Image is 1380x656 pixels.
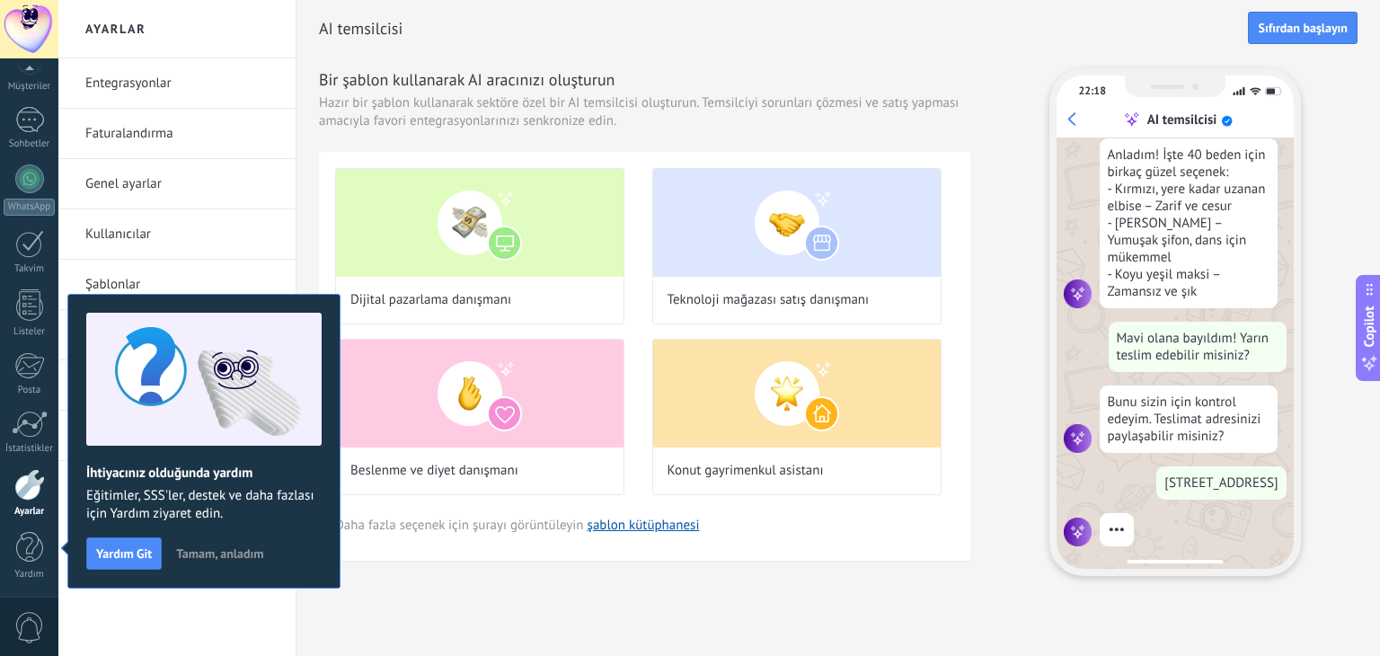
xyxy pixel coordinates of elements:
img: Teknoloji mağazası satış danışmanı [653,169,941,277]
div: Listeler [4,326,56,338]
button: Sıfırdan başlayın [1248,12,1358,44]
span: Dijital pazarlama danışmanı [350,291,511,309]
h2: İhtiyacınız olduğunda yardım [86,465,322,482]
span: Beslenme ve diyet danışmanı [350,462,518,480]
button: Yardım Git [86,537,162,570]
div: AI temsilcisi [1147,111,1217,129]
span: Hazır bir şablon kullanarak sektöre özel bir AI temsilcisi oluşturun. Temsilciyi sorunları çözmes... [319,94,970,130]
div: WhatsApp [4,199,55,216]
div: [STREET_ADDRESS] [1156,466,1286,500]
span: Teknoloji mağazası satış danışmanı [668,291,870,309]
span: Eğitimler, SSS'ler, destek ve daha fazlası için Yardım ziyaret edin. [86,487,322,523]
img: Beslenme ve diyet danışmanı [336,340,624,448]
li: Faturalandırma [58,109,296,159]
img: Dijital pazarlama danışmanı [336,169,624,277]
h2: AI temsilcisi [319,11,1248,47]
div: Yardım [4,569,56,581]
img: agent icon [1064,279,1092,308]
img: agent icon [1064,518,1092,546]
div: Takvim [4,263,56,275]
a: şablon kütüphanesi [588,517,700,534]
div: Sohbetler [4,138,56,150]
a: Genel ayarlar [85,159,278,209]
span: Tamam, anladım [176,547,263,560]
div: Müşteriler [4,81,56,93]
img: agent icon [1064,424,1092,453]
div: İstatistikler [4,443,56,455]
a: Şablonlar [85,260,278,310]
span: Konut gayrimenkul asistanı [668,462,824,480]
li: Entegrasyonlar [58,58,296,109]
a: Kullanıcılar [85,209,278,260]
a: Entegrasyonlar [85,58,278,109]
div: 22:18 [1079,84,1106,98]
h3: Bir şablon kullanarak AI aracınızı oluşturun [319,68,970,91]
span: Yardım Git [96,547,152,560]
div: Ayarlar [4,506,56,518]
li: Şablonlar [58,260,296,310]
div: Anladım! İşte 40 beden için birkaç güzel seçenek: - Kırmızı, yere kadar uzanan elbise – Zarif ve ... [1100,138,1278,308]
span: Sıfırdan başlayın [1258,22,1348,34]
li: Kullanıcılar [58,209,296,260]
a: Faturalandırma [85,109,278,159]
li: Genel ayarlar [58,159,296,209]
button: Tamam, anladım [168,540,271,567]
span: Copilot [1360,306,1378,348]
div: Mavi olana bayıldım! Yarın teslim edebilir misiniz? [1109,322,1287,372]
div: Posta [4,385,56,396]
div: Bunu sizin için kontrol edeyim. Teslimat adresinizi paylaşabilir misiniz? [1100,386,1278,453]
span: Daha fazla seçenek için şurayı görüntüleyin [335,517,699,534]
img: Konut gayrimenkul asistanı [653,340,941,448]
